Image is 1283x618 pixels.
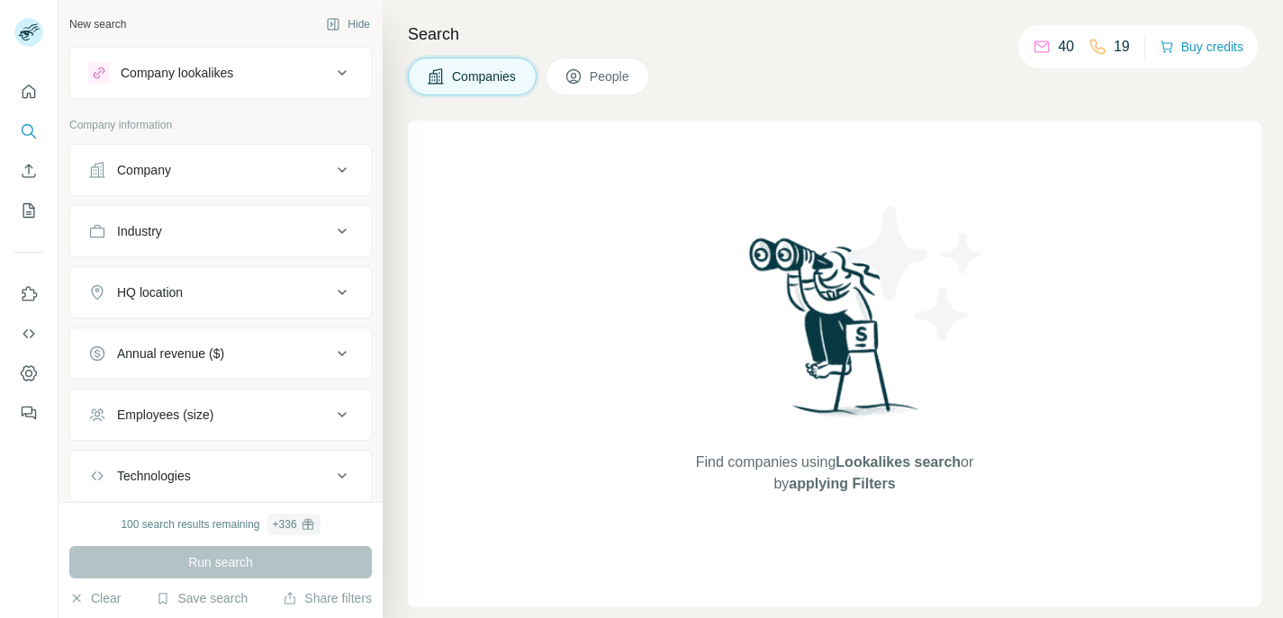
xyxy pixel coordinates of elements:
[117,345,224,363] div: Annual revenue ($)
[789,476,895,491] span: applying Filters
[117,222,162,240] div: Industry
[70,332,371,375] button: Annual revenue ($)
[14,76,43,108] button: Quick start
[69,117,372,133] p: Company information
[14,194,43,227] button: My lists
[1114,36,1130,58] p: 19
[835,193,997,354] img: Surfe Illustration - Stars
[14,155,43,187] button: Enrich CSV
[117,406,213,424] div: Employees (size)
[70,148,371,192] button: Company
[117,161,171,179] div: Company
[313,11,383,38] button: Hide
[590,67,631,85] span: People
[117,467,191,485] div: Technologies
[273,516,297,533] div: + 336
[121,64,233,82] div: Company lookalikes
[14,278,43,310] button: Use Surfe on LinkedIn
[14,357,43,390] button: Dashboard
[14,115,43,148] button: Search
[70,51,371,94] button: Company lookalikes
[69,16,126,32] div: New search
[836,454,961,470] span: Lookalikes search
[1058,36,1074,58] p: 40
[1160,34,1243,59] button: Buy credits
[408,22,1261,47] h4: Search
[452,67,518,85] span: Companies
[117,283,183,301] div: HQ location
[283,589,372,607] button: Share filters
[70,454,371,497] button: Technologies
[156,589,248,607] button: Save search
[14,397,43,429] button: Feedback
[70,393,371,436] button: Employees (size)
[69,589,121,607] button: Clear
[741,233,928,434] img: Surfe Illustration - Woman searching with binoculars
[121,514,320,535] div: 100 search results remaining
[14,318,43,350] button: Use Surfe API
[70,271,371,314] button: HQ location
[691,452,979,495] span: Find companies using or by
[70,210,371,253] button: Industry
